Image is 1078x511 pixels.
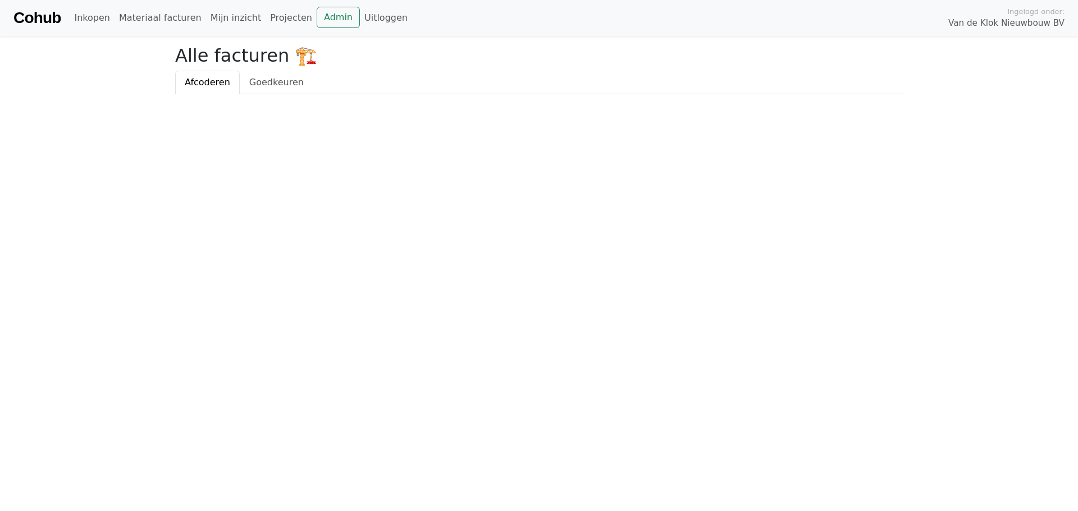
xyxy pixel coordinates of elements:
[317,7,360,28] a: Admin
[249,77,304,88] span: Goedkeuren
[70,7,114,29] a: Inkopen
[175,71,240,94] a: Afcoderen
[206,7,266,29] a: Mijn inzicht
[360,7,412,29] a: Uitloggen
[266,7,317,29] a: Projecten
[185,77,230,88] span: Afcoderen
[13,4,61,31] a: Cohub
[240,71,313,94] a: Goedkeuren
[175,45,903,66] h2: Alle facturen 🏗️
[115,7,206,29] a: Materiaal facturen
[948,17,1065,30] span: Van de Klok Nieuwbouw BV
[1007,6,1065,17] span: Ingelogd onder:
